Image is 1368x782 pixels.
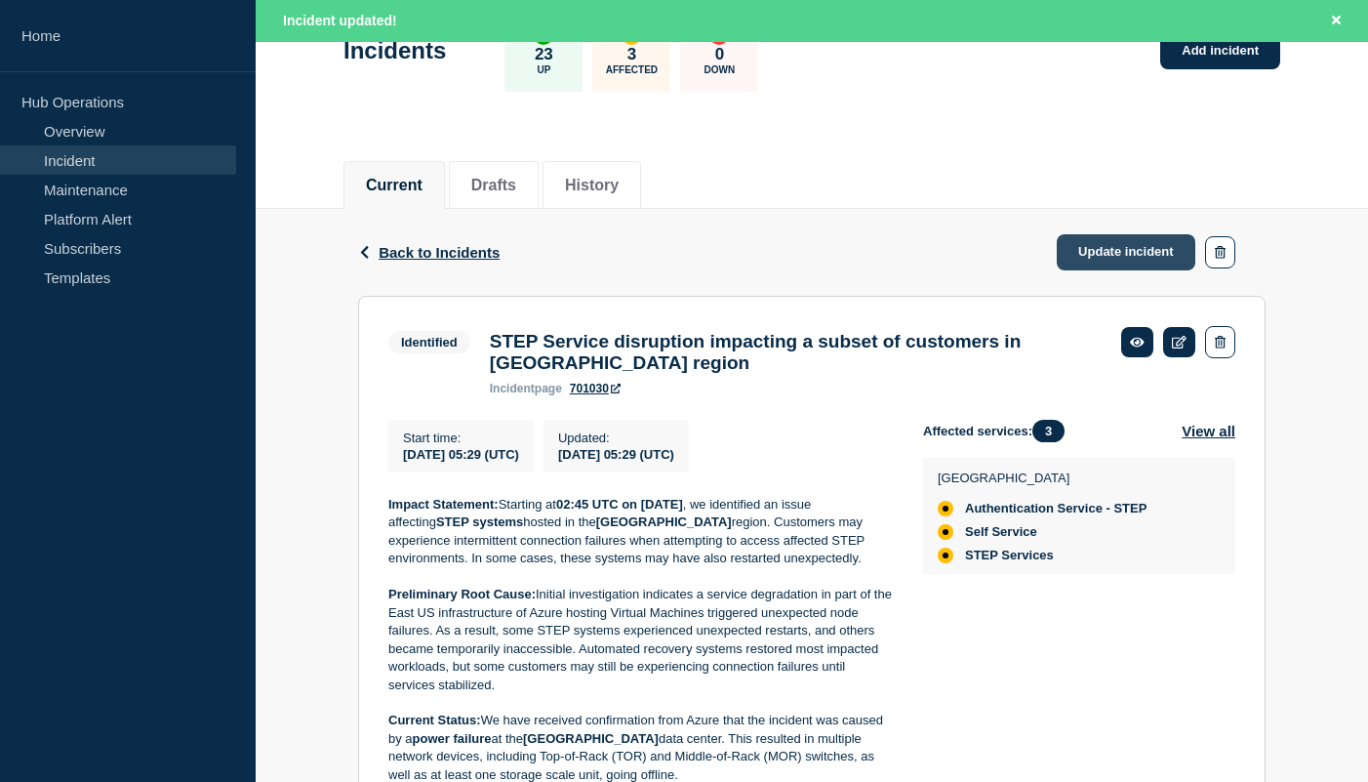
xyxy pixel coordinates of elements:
[436,514,523,529] strong: STEP systems
[413,731,492,746] strong: power failure
[938,471,1147,485] p: [GEOGRAPHIC_DATA]
[388,331,470,353] span: Identified
[715,45,724,64] p: 0
[388,497,499,512] strong: Impact Statement:
[283,13,397,28] span: Incident updated!
[558,445,674,462] div: [DATE] 05:29 (UTC)
[1057,234,1195,270] a: Update incident
[403,447,519,462] span: [DATE] 05:29 (UTC)
[388,713,481,727] strong: Current Status:
[379,244,500,261] span: Back to Incidents
[490,382,535,395] span: incident
[523,731,659,746] strong: [GEOGRAPHIC_DATA]
[565,177,619,194] button: History
[570,382,621,395] a: 701030
[358,244,500,261] button: Back to Incidents
[965,524,1037,540] span: Self Service
[938,501,953,516] div: affected
[343,37,446,64] h1: Incidents
[965,501,1147,516] span: Authentication Service - STEP
[704,64,736,75] p: Down
[471,177,516,194] button: Drafts
[627,45,636,64] p: 3
[388,496,892,568] p: Starting at , we identified an issue affecting hosted in the region. Customers may experience int...
[490,331,1103,374] h3: STEP Service disruption impacting a subset of customers in [GEOGRAPHIC_DATA] region
[366,177,422,194] button: Current
[535,45,553,64] p: 23
[1324,10,1348,32] button: Close banner
[965,548,1054,563] span: STEP Services
[606,64,658,75] p: Affected
[403,431,519,445] p: Start time :
[938,524,953,540] div: affected
[556,497,683,512] strong: 02:45 UTC on [DATE]
[537,64,550,75] p: Up
[558,431,674,445] p: Updated :
[938,548,953,563] div: affected
[388,586,892,694] p: Initial investigation indicates a service degradation in part of the East US infrastructure of Az...
[1182,420,1235,442] button: View all
[1160,33,1280,69] a: Add incident
[923,420,1074,442] span: Affected services:
[1032,420,1065,442] span: 3
[490,382,562,395] p: page
[596,514,732,529] strong: [GEOGRAPHIC_DATA]
[388,587,536,601] strong: Preliminary Root Cause:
